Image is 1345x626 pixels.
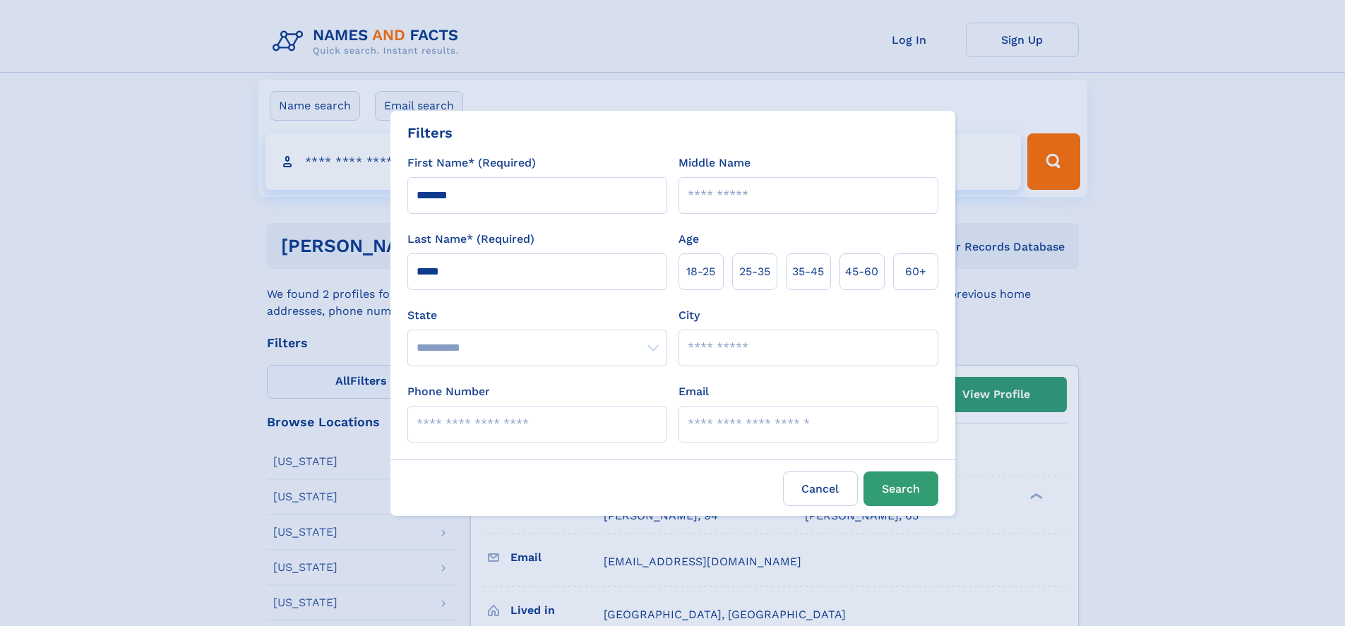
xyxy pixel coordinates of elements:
[679,231,699,248] label: Age
[679,383,709,400] label: Email
[407,307,667,324] label: State
[845,263,878,280] span: 45‑60
[905,263,926,280] span: 60+
[863,471,938,506] button: Search
[407,122,453,143] div: Filters
[686,263,715,280] span: 18‑25
[407,383,490,400] label: Phone Number
[407,231,534,248] label: Last Name* (Required)
[739,263,770,280] span: 25‑35
[783,471,858,506] label: Cancel
[407,155,536,171] label: First Name* (Required)
[679,155,751,171] label: Middle Name
[679,307,700,324] label: City
[792,263,824,280] span: 35‑45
